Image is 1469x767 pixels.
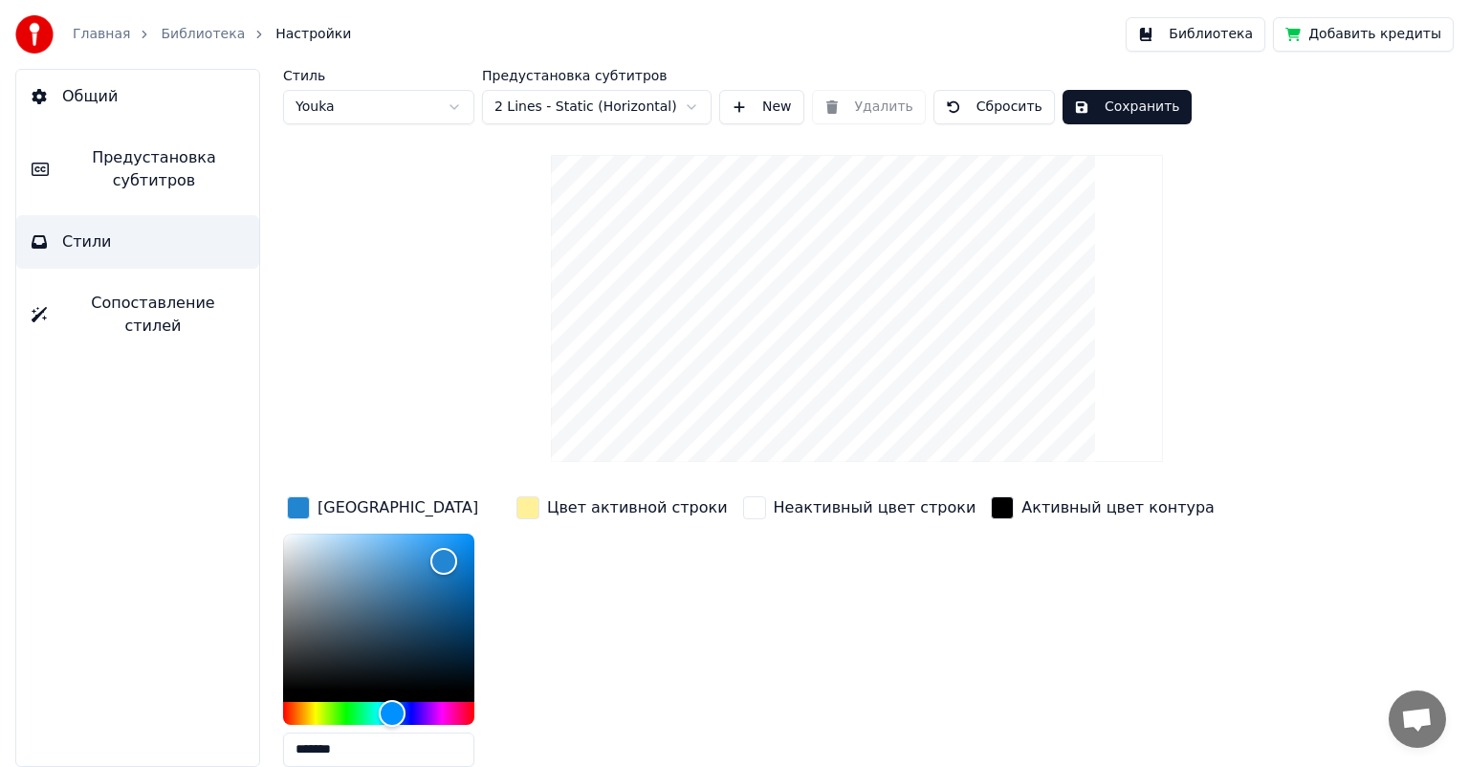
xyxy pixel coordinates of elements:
button: Стили [16,215,259,269]
button: New [719,90,804,124]
a: Главная [73,25,130,44]
button: Активный цвет контура [987,493,1218,523]
span: Настройки [275,25,351,44]
span: Сопоставление стилей [62,292,244,338]
div: Открытый чат [1389,690,1446,748]
button: Добавить кредиты [1273,17,1454,52]
div: Активный цвет контура [1021,496,1215,519]
button: Предустановка субтитров [16,131,259,208]
label: Стиль [283,69,474,82]
span: Стили [62,230,112,253]
nav: breadcrumb [73,25,351,44]
span: Предустановка субтитров [64,146,244,192]
button: Сохранить [1063,90,1192,124]
div: [GEOGRAPHIC_DATA] [318,496,478,519]
button: Сопоставление стилей [16,276,259,353]
button: Неактивный цвет строки [739,493,980,523]
div: Hue [283,702,474,725]
span: Общий [62,85,118,108]
div: Неактивный цвет строки [774,496,976,519]
label: Предустановка субтитров [482,69,712,82]
button: Библиотека [1126,17,1265,52]
a: Библиотека [161,25,245,44]
button: Общий [16,70,259,123]
button: Цвет активной строки [513,493,732,523]
div: Color [283,534,474,690]
button: Сбросить [933,90,1055,124]
img: youka [15,15,54,54]
div: Цвет активной строки [547,496,728,519]
button: [GEOGRAPHIC_DATA] [283,493,482,523]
